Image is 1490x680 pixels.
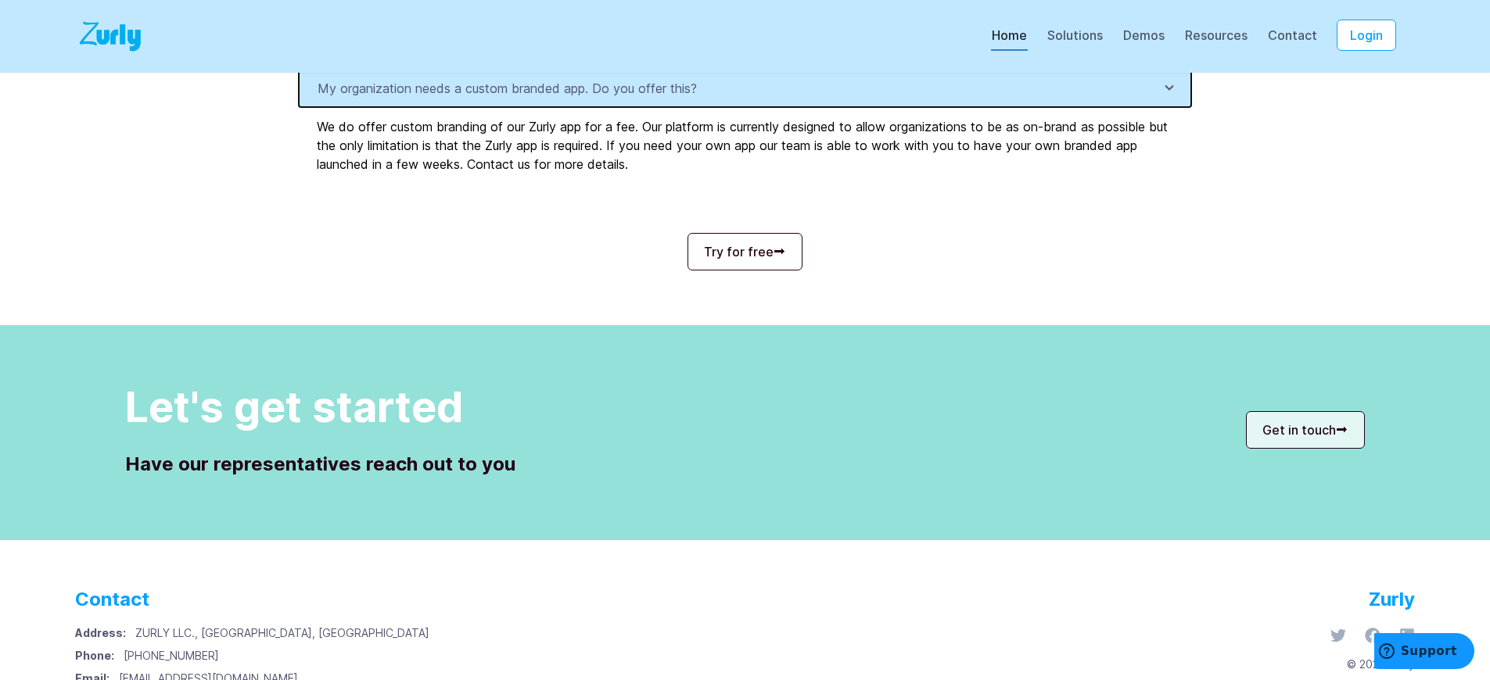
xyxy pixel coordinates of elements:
a: Home [991,27,1028,51]
h1: Let's get started [125,382,515,433]
p: My organization needs a custom branded app. Do you offer this? [318,79,706,98]
h4: Contact [75,578,429,621]
h4: Have our representatives reach out to you [125,452,515,477]
div: Solutions [1047,26,1104,52]
h4: Zurly [1312,578,1415,621]
div: We do offer custom branding of our Zurly app for a fee. Our platform is currently designed to all... [298,108,1192,183]
a: Demos [1122,27,1165,51]
a: Login [1318,27,1415,43]
a: Resources [1184,27,1248,51]
strong: Address: [75,626,135,639]
a: Get in touch⮕ [1246,411,1365,449]
p: ZURLY LLC., [GEOGRAPHIC_DATA], [GEOGRAPHIC_DATA] [75,621,429,644]
iframe: Opens a widget where you can find more information [1374,633,1474,672]
strong: Phone: [75,649,124,662]
button: Login [1337,20,1396,51]
p: [PHONE_NUMBER] [75,644,429,667]
a: Contact [1267,27,1318,51]
button: My organization needs a custom branded app. Do you offer this? [298,69,1192,108]
img: Logo [75,19,150,54]
p: © 2020 Zurly [1312,650,1415,672]
a: Try for free⮕ [688,233,802,270]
